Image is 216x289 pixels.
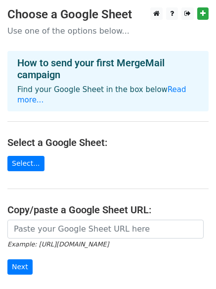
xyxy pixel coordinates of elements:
[7,26,209,36] p: Use one of the options below...
[7,156,44,171] a: Select...
[7,241,109,248] small: Example: [URL][DOMAIN_NAME]
[7,7,209,22] h3: Choose a Google Sheet
[7,259,33,275] input: Next
[17,57,199,81] h4: How to send your first MergeMail campaign
[7,137,209,148] h4: Select a Google Sheet:
[7,220,204,239] input: Paste your Google Sheet URL here
[17,85,199,105] p: Find your Google Sheet in the box below
[17,85,186,104] a: Read more...
[7,204,209,216] h4: Copy/paste a Google Sheet URL:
